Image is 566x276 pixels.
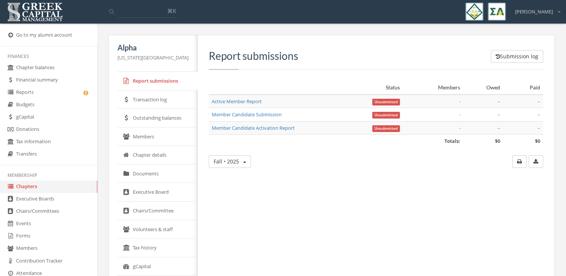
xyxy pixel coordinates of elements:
th: Paid [503,81,543,95]
a: Active Member Report [212,98,262,105]
a: Chairs/Committee [117,202,198,220]
span: $0 [495,138,500,144]
p: [US_STATE][GEOGRAPHIC_DATA] [117,53,189,62]
td: Totals: [209,135,463,148]
span: [PERSON_NAME] [515,8,553,15]
a: Tax history [117,239,198,257]
th: Status [352,81,403,95]
a: Volunteers & staff [117,220,198,239]
a: Chapter details [117,146,198,165]
th: Members [403,81,463,95]
a: Unsubmitted [372,111,400,118]
span: – [538,98,540,105]
a: Member Candidate Submission [212,111,282,118]
a: gCapital [117,257,198,276]
a: Executive Board [117,183,198,202]
span: ⌘K [167,7,176,15]
span: – [538,111,540,118]
a: Report submissions [117,72,198,91]
div: [PERSON_NAME] [510,3,560,15]
a: Documents [117,165,198,183]
a: Member Candidate Activation Report [212,125,295,131]
a: Unsubmitted [372,98,400,105]
button: Submission log [491,50,543,63]
a: Unsubmitted [372,125,400,131]
em: - [458,98,460,105]
h5: Alpha [117,43,189,52]
span: Unsubmitted [372,112,400,119]
span: – [498,111,500,118]
em: - [458,125,460,131]
em: - [458,111,460,118]
a: Transaction log [117,91,198,109]
h3: Report submissions [209,50,543,62]
th: Owed [463,81,503,95]
span: – [538,125,540,131]
a: Members [117,128,198,146]
span: – [498,98,500,105]
button: Fall • 2025 [209,155,251,168]
span: Unsubmitted [372,125,400,132]
span: Unsubmitted [372,99,400,105]
span: $0 [535,138,540,144]
span: – [498,125,500,131]
a: Outstanding balances [117,109,198,128]
span: Fall • 2025 [214,158,239,165]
